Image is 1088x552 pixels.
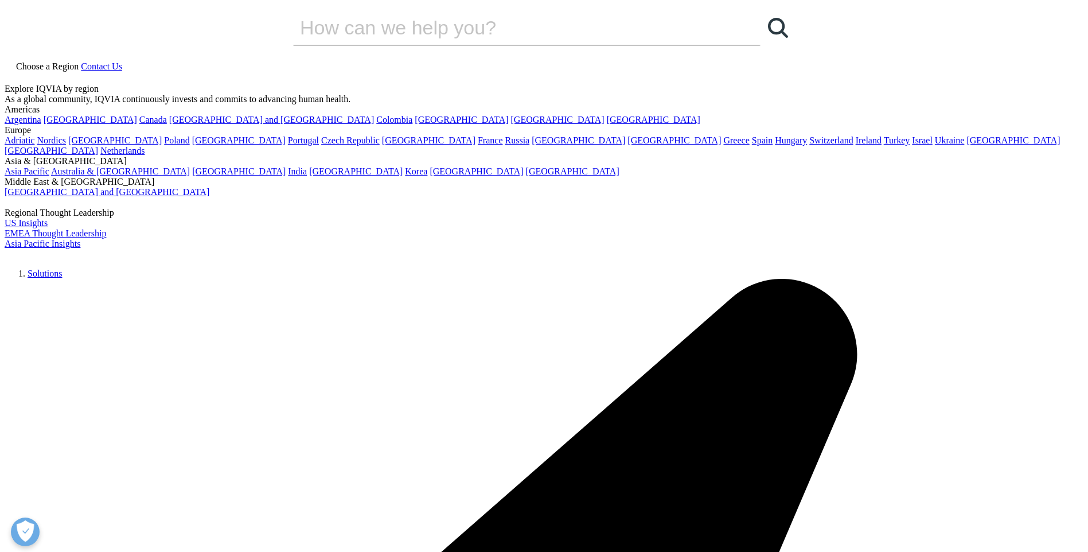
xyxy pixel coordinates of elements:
a: Solutions [28,269,62,278]
a: Poland [164,135,189,145]
a: [GEOGRAPHIC_DATA] [44,115,137,125]
a: [GEOGRAPHIC_DATA] [382,135,475,145]
a: [GEOGRAPHIC_DATA] [192,135,286,145]
a: Spain [752,135,773,145]
a: Greece [723,135,749,145]
a: Asia Pacific [5,166,49,176]
a: Switzerland [809,135,853,145]
a: [GEOGRAPHIC_DATA] [5,146,98,156]
a: Netherlands [100,146,145,156]
div: Europe [5,125,1083,135]
a: Hungary [775,135,807,145]
a: US Insights [5,218,48,228]
div: Americas [5,104,1083,115]
a: Israel [912,135,933,145]
a: Asia Pacific Insights [5,239,80,248]
a: Portugal [288,135,319,145]
a: Ireland [856,135,882,145]
a: Contact Us [81,61,122,71]
a: [GEOGRAPHIC_DATA] [192,166,286,176]
a: [GEOGRAPHIC_DATA] [627,135,721,145]
div: Middle East & [GEOGRAPHIC_DATA] [5,177,1083,187]
div: Regional Thought Leadership [5,208,1083,218]
button: Open Preferences [11,518,40,546]
a: [GEOGRAPHIC_DATA] and [GEOGRAPHIC_DATA] [169,115,374,125]
a: EMEA Thought Leadership [5,228,106,238]
a: Search [761,10,795,45]
a: Russia [505,135,530,145]
a: [GEOGRAPHIC_DATA] [526,166,619,176]
a: France [478,135,503,145]
a: Canada [139,115,167,125]
a: Argentina [5,115,41,125]
div: As a global community, IQVIA continuously invests and commits to advancing human health. [5,94,1083,104]
a: Ukraine [935,135,965,145]
a: Australia & [GEOGRAPHIC_DATA] [51,166,190,176]
a: Nordics [37,135,66,145]
a: [GEOGRAPHIC_DATA] [607,115,700,125]
span: Choose a Region [16,61,79,71]
a: [GEOGRAPHIC_DATA] [430,166,523,176]
a: [GEOGRAPHIC_DATA] [511,115,605,125]
a: India [288,166,307,176]
a: Czech Republic [321,135,380,145]
a: Colombia [376,115,412,125]
a: [GEOGRAPHIC_DATA] [309,166,403,176]
input: Search [293,10,728,45]
svg: Search [768,18,788,38]
div: Explore IQVIA by region [5,84,1083,94]
a: [GEOGRAPHIC_DATA] [966,135,1060,145]
a: [GEOGRAPHIC_DATA] [415,115,508,125]
a: Turkey [884,135,910,145]
a: [GEOGRAPHIC_DATA] and [GEOGRAPHIC_DATA] [5,187,209,197]
a: [GEOGRAPHIC_DATA] [532,135,625,145]
a: Korea [405,166,427,176]
div: Asia & [GEOGRAPHIC_DATA] [5,156,1083,166]
a: Adriatic [5,135,34,145]
a: [GEOGRAPHIC_DATA] [68,135,162,145]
